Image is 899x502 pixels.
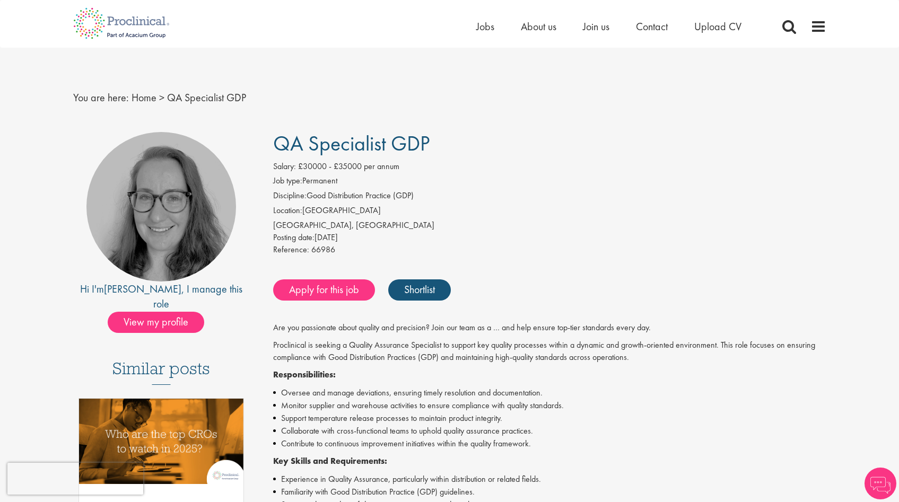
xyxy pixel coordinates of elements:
a: About us [521,20,556,33]
a: Apply for this job [273,279,375,301]
li: [GEOGRAPHIC_DATA] [273,205,826,219]
span: Posting date: [273,232,315,243]
div: Hi I'm , I manage this role [73,281,250,312]
strong: Responsibilities: [273,369,336,380]
a: [PERSON_NAME] [104,282,181,296]
a: Join us [583,20,609,33]
a: Contact [636,20,668,33]
span: 66986 [311,244,335,255]
li: Support temperature release processes to maintain product integrity. [273,412,826,425]
label: Salary: [273,161,296,173]
li: Experience in Quality Assurance, particularly within distribution or related fields. [273,473,826,486]
span: > [159,91,164,104]
li: Contribute to continuous improvement initiatives within the quality framework. [273,437,826,450]
a: Shortlist [388,279,451,301]
iframe: reCAPTCHA [7,463,143,495]
li: Monitor supplier and warehouse activities to ensure compliance with quality standards. [273,399,826,412]
div: [GEOGRAPHIC_DATA], [GEOGRAPHIC_DATA] [273,219,826,232]
a: View my profile [108,314,215,328]
span: You are here: [73,91,129,104]
a: Jobs [476,20,494,33]
li: Familiarity with Good Distribution Practice (GDP) guidelines. [273,486,826,498]
label: Job type: [273,175,302,187]
a: Link to a post [79,399,244,492]
a: Upload CV [694,20,741,33]
span: View my profile [108,312,204,333]
span: £30000 - £35000 per annum [298,161,399,172]
span: QA Specialist GDP [167,91,246,104]
img: Chatbot [865,468,896,499]
h3: Similar posts [112,359,210,385]
label: Location: [273,205,302,217]
p: Proclinical is seeking a Quality Assurance Specialist to support key quality processes within a d... [273,339,826,364]
img: imeage of recruiter Ingrid Aymes [86,132,236,281]
p: Are you passionate about quality and precision? Join our team as a … and help ensure top-tier sta... [273,322,826,334]
label: Reference: [273,244,309,256]
li: Good Distribution Practice (GDP) [273,190,826,205]
li: Collaborate with cross-functional teams to uphold quality assurance practices. [273,425,826,437]
li: Permanent [273,175,826,190]
strong: Key Skills and Requirements: [273,455,387,466]
a: breadcrumb link [132,91,156,104]
li: Oversee and manage deviations, ensuring timely resolution and documentation. [273,386,826,399]
div: [DATE] [273,232,826,244]
span: QA Specialist GDP [273,130,430,157]
img: Top 10 CROs 2025 | Proclinical [79,399,244,484]
label: Discipline: [273,190,307,202]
